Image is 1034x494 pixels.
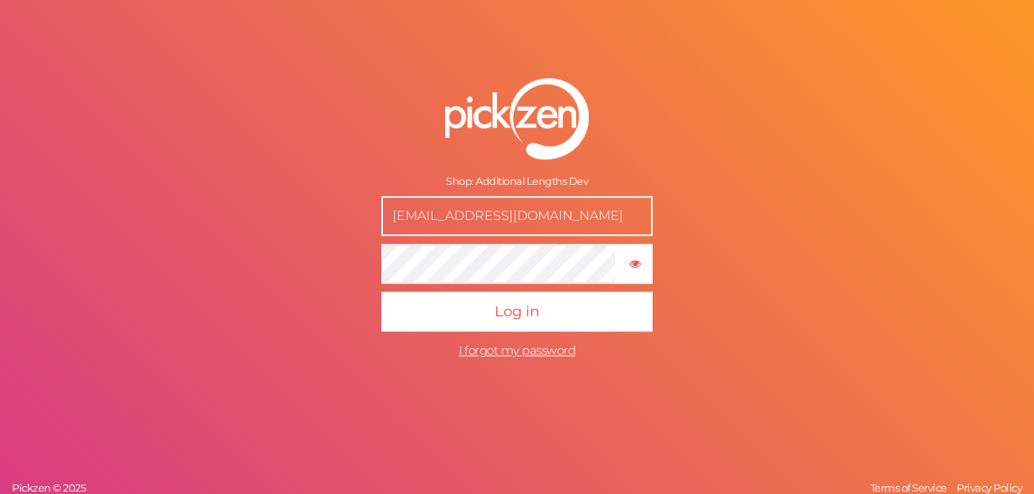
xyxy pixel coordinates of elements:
[459,343,575,358] a: I forgot my password
[495,303,539,320] span: Log in
[866,481,951,494] a: Terms of Service
[953,481,1026,494] a: Privacy Policy
[381,292,653,331] button: Log in
[381,175,653,188] div: Shop: Additional Lengths Dev
[870,481,947,494] span: Terms of Service
[957,481,1022,494] span: Privacy Policy
[445,78,589,159] img: pz-logo-white.png
[8,481,89,494] a: Pickzen © 2025
[381,196,653,236] input: E-mail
